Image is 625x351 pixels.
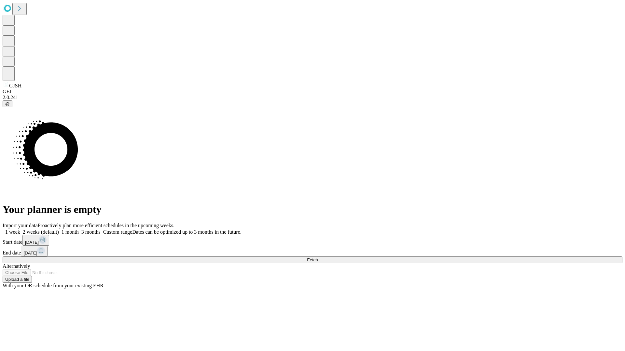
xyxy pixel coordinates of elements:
span: GJSH [9,83,21,88]
span: Dates can be optimized up to 3 months in the future. [132,229,241,235]
div: GEI [3,89,622,95]
button: [DATE] [22,235,49,246]
div: End date [3,246,622,256]
button: @ [3,100,12,107]
span: 1 month [62,229,79,235]
h1: Your planner is empty [3,203,622,215]
button: Upload a file [3,276,32,283]
span: Fetch [307,257,318,262]
span: Alternatively [3,263,30,269]
span: 2 weeks (default) [23,229,59,235]
div: Start date [3,235,622,246]
div: 2.0.241 [3,95,622,100]
span: Custom range [103,229,132,235]
span: @ [5,101,10,106]
span: [DATE] [25,240,39,245]
button: Fetch [3,256,622,263]
span: [DATE] [23,251,37,255]
span: 3 months [81,229,101,235]
span: 1 week [5,229,20,235]
span: With your OR schedule from your existing EHR [3,283,104,288]
span: Import your data [3,223,38,228]
button: [DATE] [21,246,48,256]
span: Proactively plan more efficient schedules in the upcoming weeks. [38,223,174,228]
